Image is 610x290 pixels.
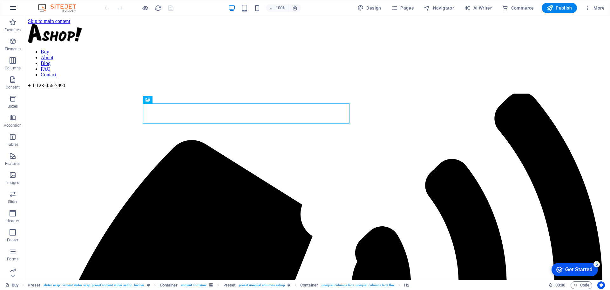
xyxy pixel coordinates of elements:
[147,283,150,287] i: This element is a customizable preset
[555,281,565,289] span: 00 00
[47,1,53,8] div: 5
[321,281,394,289] span: . unequal-columns-box .unequal-columns-box-flex
[288,283,290,287] i: This element is a customizable preset
[547,5,572,11] span: Publish
[573,281,589,289] span: Code
[5,161,20,166] p: Features
[421,3,457,13] button: Navigator
[542,3,577,13] button: Publish
[499,3,537,13] button: Commerce
[8,104,18,109] p: Boxes
[180,281,207,289] span: . content-container
[7,237,18,243] p: Footer
[5,3,51,17] div: Get Started 5 items remaining, 0% complete
[300,281,318,289] span: Click to select. Double-click to edit
[5,281,18,289] a: Click to cancel selection. Double-click to open Pages
[391,5,414,11] span: Pages
[223,281,236,289] span: Click to select. Double-click to edit
[424,5,454,11] span: Navigator
[597,281,605,289] button: Usercentrics
[43,281,145,289] span: . slider-wrap .content-slider-wrap .preset-content-slider-ashop .banner
[28,281,40,289] span: Click to select. Double-click to edit
[5,46,21,52] p: Elements
[355,3,384,13] button: Design
[6,218,19,223] p: Header
[37,4,84,12] img: Editor Logo
[6,180,19,185] p: Images
[160,281,178,289] span: Click to select. Double-click to edit
[141,4,149,12] button: Click here to leave preview mode and continue editing
[355,3,384,13] div: Design (Ctrl+Alt+Y)
[292,5,298,11] i: On resize automatically adjust zoom level to fit chosen device.
[19,7,46,13] div: Get Started
[7,257,18,262] p: Forms
[238,281,285,289] span: . preset-unequal-columns-ashop
[154,4,162,12] i: Reload page
[389,3,416,13] button: Pages
[502,5,534,11] span: Commerce
[462,3,494,13] button: AI Writer
[3,3,45,8] a: Skip to main content
[6,85,20,90] p: Content
[357,5,381,11] span: Design
[5,66,21,71] p: Columns
[571,281,592,289] button: Code
[464,5,492,11] span: AI Writer
[4,123,22,128] p: Accordion
[560,283,561,287] span: :
[28,281,409,289] nav: breadcrumb
[154,4,162,12] button: reload
[549,281,566,289] h6: Session time
[8,199,18,204] p: Slider
[275,4,286,12] h6: 100%
[7,142,18,147] p: Tables
[582,3,607,13] button: More
[404,281,409,289] span: Click to select. Double-click to edit
[266,4,288,12] button: 100%
[4,27,21,32] p: Favorites
[209,283,213,287] i: This element contains a background
[585,5,605,11] span: More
